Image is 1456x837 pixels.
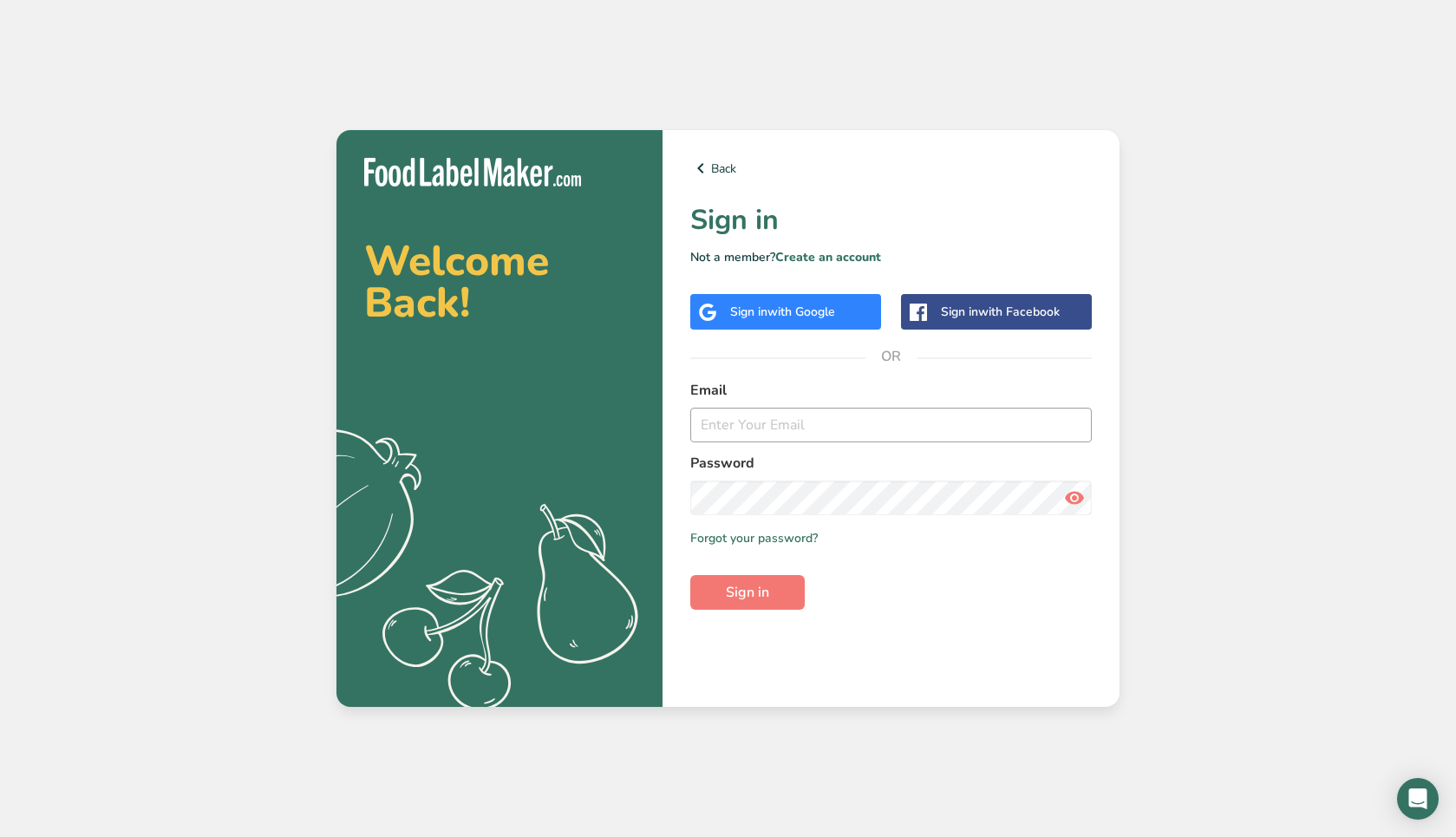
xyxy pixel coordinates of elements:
input: Enter Your Email [690,408,1092,442]
img: Food Label Maker [364,158,581,186]
div: Sign in [941,303,1060,321]
label: Email [690,380,1092,401]
span: Sign in [726,582,769,603]
a: Create an account [775,249,881,265]
label: Password [690,453,1092,474]
p: Not a member? [690,248,1092,266]
div: Sign in [730,303,835,321]
a: Back [690,158,1092,179]
a: Forgot your password? [690,529,818,547]
span: OR [865,330,917,383]
button: Sign in [690,575,805,610]
div: Open Intercom Messenger [1397,778,1439,820]
span: with Facebook [978,304,1060,320]
span: with Google [767,304,835,320]
h1: Sign in [690,199,1092,241]
h2: Welcome Back! [364,240,635,324]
